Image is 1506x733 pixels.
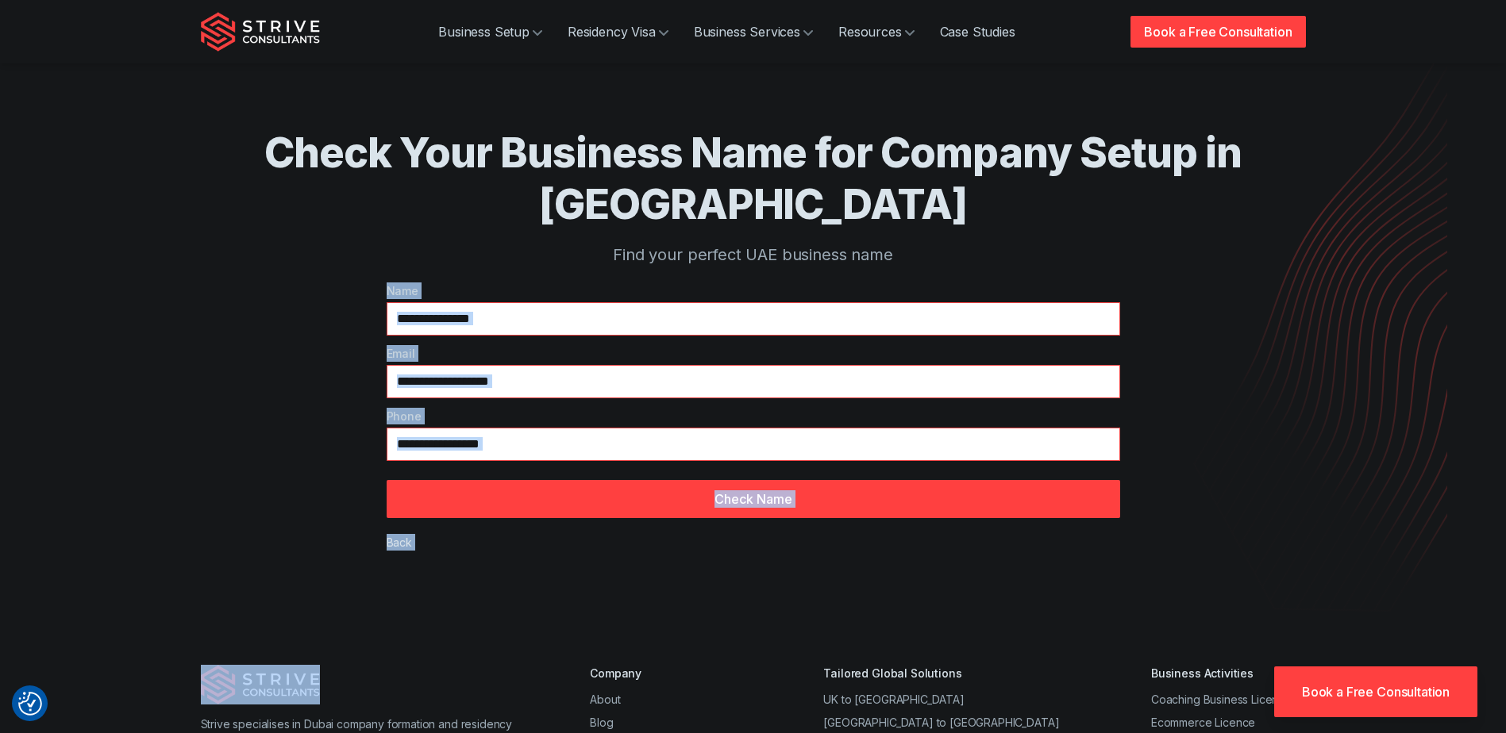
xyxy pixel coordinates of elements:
[590,665,732,681] div: Company
[201,665,320,704] img: Strive Consultants
[823,665,1059,681] div: Tailored Global Solutions
[264,127,1242,230] h1: Check Your Business Name for Company Setup in [GEOGRAPHIC_DATA]
[387,282,1120,299] label: Name
[590,693,620,706] a: About
[1274,666,1477,717] a: Book a Free Consultation
[1151,693,1292,706] a: Coaching Business Licence
[1151,665,1306,681] div: Business Activities
[426,16,555,48] a: Business Setup
[387,534,412,551] div: Back
[387,345,1120,362] label: Email
[555,16,681,48] a: Residency Visa
[823,716,1059,729] a: [GEOGRAPHIC_DATA] to [GEOGRAPHIC_DATA]
[18,692,42,716] img: Revisit consent button
[18,692,42,716] button: Consent Preferences
[681,16,826,48] a: Business Services
[387,408,1120,424] label: Phone
[590,716,613,729] a: Blog
[927,16,1028,48] a: Case Studies
[1151,716,1255,729] a: Ecommerce Licence
[201,12,320,52] img: Strive Consultants
[264,243,1242,267] p: Find your perfect UAE business name
[823,693,964,706] a: UK to [GEOGRAPHIC_DATA]
[387,480,1120,518] button: Check Name
[826,16,927,48] a: Resources
[1130,16,1305,48] a: Book a Free Consultation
